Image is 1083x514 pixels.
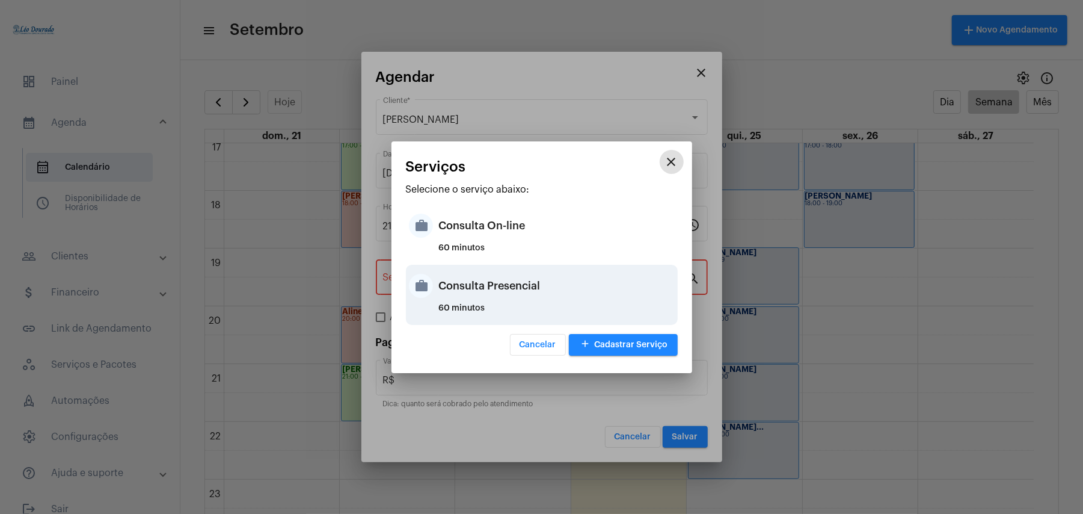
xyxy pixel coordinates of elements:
[578,336,593,353] mat-icon: add
[409,274,433,298] mat-icon: work
[439,244,675,262] div: 60 minutos
[520,341,556,349] span: Cancelar
[406,159,466,175] span: Serviços
[439,208,675,244] div: Consulta On-line
[569,334,678,356] button: Cadastrar Serviço
[578,341,668,349] span: Cadastrar Serviço
[664,155,679,169] mat-icon: close
[510,334,566,356] button: Cancelar
[409,214,433,238] mat-icon: work
[406,184,678,195] p: Selecione o serviço abaixo:
[439,268,675,304] div: Consulta Presencial
[439,304,675,322] div: 60 minutos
